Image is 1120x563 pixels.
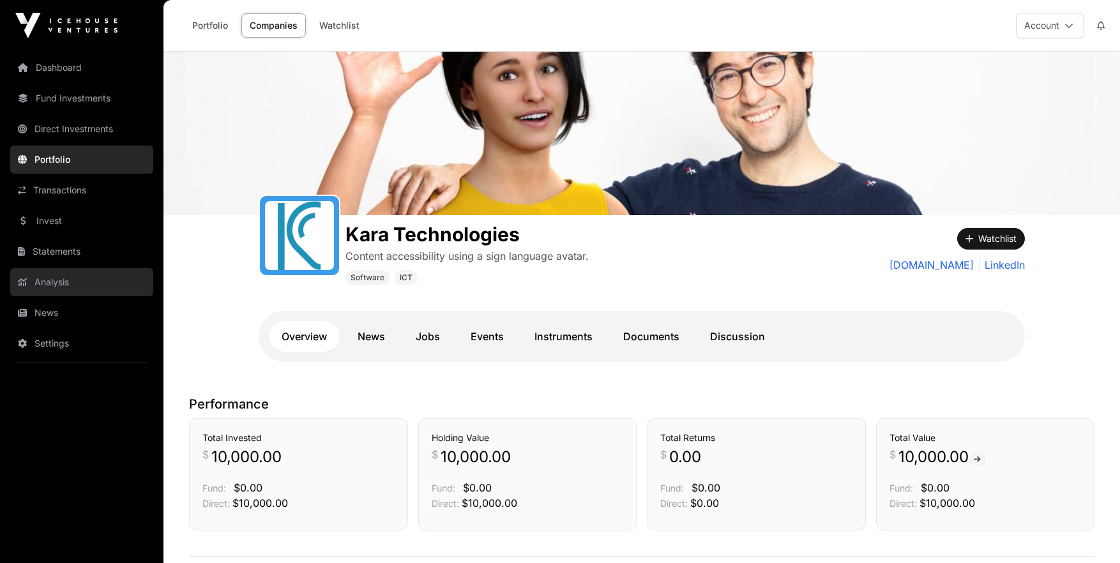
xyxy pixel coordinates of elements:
[10,54,153,82] a: Dashboard
[979,257,1025,273] a: LinkedIn
[660,447,667,462] span: $
[458,321,517,352] a: Events
[10,299,153,327] a: News
[690,497,719,509] span: $0.00
[15,13,117,38] img: Icehouse Ventures Logo
[10,146,153,174] a: Portfolio
[462,497,517,509] span: $10,000.00
[692,481,720,494] span: $0.00
[345,248,589,264] p: Content accessibility using a sign language avatar.
[10,207,153,235] a: Invest
[660,483,684,493] span: Fund:
[269,321,1015,352] nav: Tabs
[957,228,1025,250] button: Watchlist
[189,395,1094,413] p: Performance
[10,329,153,357] a: Settings
[345,321,398,352] a: News
[889,498,917,509] span: Direct:
[234,481,262,494] span: $0.00
[163,52,1120,215] img: Kara Technologies
[10,115,153,143] a: Direct Investments
[697,321,778,352] a: Discussion
[10,176,153,204] a: Transactions
[202,432,395,444] h3: Total Invested
[184,13,236,38] a: Portfolio
[345,223,589,246] h1: Kara Technologies
[889,257,974,273] a: [DOMAIN_NAME]
[202,447,209,462] span: $
[269,321,340,352] a: Overview
[10,268,153,296] a: Analysis
[10,237,153,266] a: Statements
[463,481,492,494] span: $0.00
[432,498,459,509] span: Direct:
[889,483,913,493] span: Fund:
[919,497,975,509] span: $10,000.00
[1056,502,1120,563] iframe: Chat Widget
[441,447,511,467] span: 10,000.00
[1016,13,1084,38] button: Account
[610,321,692,352] a: Documents
[921,481,950,494] span: $0.00
[889,432,1082,444] h3: Total Value
[403,321,453,352] a: Jobs
[522,321,605,352] a: Instruments
[351,273,384,283] span: Software
[889,447,896,462] span: $
[10,84,153,112] a: Fund Investments
[898,447,986,467] span: 10,000.00
[265,201,334,270] img: 1631343393591.jpeg
[202,483,226,493] span: Fund:
[660,432,852,444] h3: Total Returns
[400,273,412,283] span: ICT
[202,498,230,509] span: Direct:
[241,13,306,38] a: Companies
[432,432,624,444] h3: Holding Value
[432,447,438,462] span: $
[432,483,455,493] span: Fund:
[669,447,701,467] span: 0.00
[660,498,688,509] span: Direct:
[311,13,368,38] a: Watchlist
[232,497,288,509] span: $10,000.00
[211,447,282,467] span: 10,000.00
